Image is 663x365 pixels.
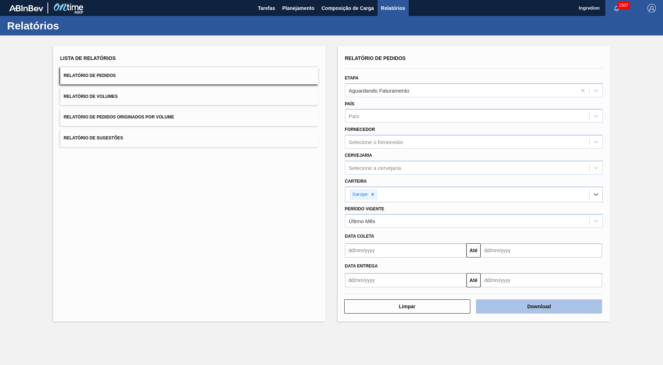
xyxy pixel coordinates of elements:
[481,243,602,258] input: dd/mm/yyyy
[60,88,318,105] button: Relatório de Volumes
[345,206,384,211] label: Período Vigente
[466,243,481,258] button: Até
[282,4,314,12] span: Planejamento
[345,179,367,184] label: Carteira
[345,101,355,106] label: País
[322,4,374,12] span: Composição de Carga
[345,264,378,269] span: Data entrega
[64,73,116,78] span: Relatório de Pedidos
[647,4,656,12] img: Logout
[345,273,466,287] input: dd/mm/yyyy
[381,4,405,12] span: Relatórios
[7,22,133,30] h1: Relatórios
[617,1,630,9] span: 1507
[345,76,359,81] label: Etapa
[344,299,470,314] button: Limpar
[345,153,372,158] label: Cervejaria
[349,165,401,171] div: Selecione a cervejaria
[345,234,374,239] span: Data coleta
[60,55,116,61] span: Lista de Relatórios
[60,67,318,84] button: Relatório de Pedidos
[349,218,375,224] div: Último Mês
[60,109,318,126] button: Relatório de Pedidos Originados por Volume
[64,94,118,99] span: Relatório de Volumes
[64,115,174,120] span: Relatório de Pedidos Originados por Volume
[345,55,406,61] span: Relatório de Pedidos
[476,299,602,314] button: Download
[345,243,466,258] input: dd/mm/yyyy
[605,3,628,13] button: Notificações
[64,136,123,140] span: Relatório de Sugestões
[466,273,481,287] button: Até
[349,139,403,145] div: Selecione o fornecedor
[349,113,359,119] div: País
[9,5,43,11] img: TNhmsLtSVTkK8tSr43FrP2fwEKptu5GPRR3wAAAABJRU5ErkJggg==
[345,127,375,132] label: Fornecedor
[349,87,409,93] div: Aguardando Faturamento
[350,190,369,199] div: Xarope
[481,273,602,287] input: dd/mm/yyyy
[60,129,318,147] button: Relatório de Sugestões
[258,4,275,12] span: Tarefas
